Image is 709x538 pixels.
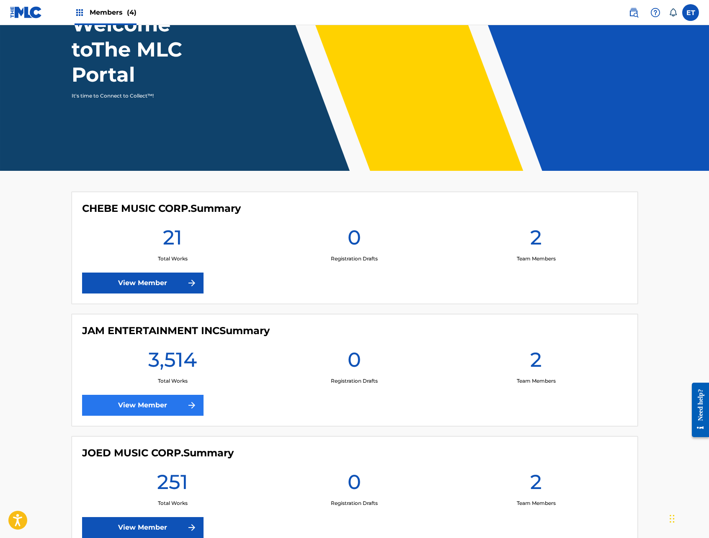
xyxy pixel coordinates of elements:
[331,255,378,263] p: Registration Drafts
[158,255,188,263] p: Total Works
[647,4,664,21] div: Help
[127,8,137,16] span: (4)
[158,377,188,385] p: Total Works
[669,8,677,17] div: Notifications
[530,469,542,499] h1: 2
[625,4,642,21] a: Public Search
[650,8,660,18] img: help
[517,499,556,507] p: Team Members
[667,498,709,538] iframe: Chat Widget
[331,499,378,507] p: Registration Drafts
[75,8,85,18] img: Top Rightsholders
[82,395,204,416] a: View Member
[629,8,639,18] img: search
[670,506,675,531] div: Drag
[82,202,241,215] h4: CHEBE MUSIC CORP.
[82,447,234,459] h4: JOED MUSIC CORP.
[348,225,361,255] h1: 0
[157,469,188,499] h1: 251
[187,400,197,410] img: f7272a7cc735f4ea7f67.svg
[348,347,361,377] h1: 0
[163,225,182,255] h1: 21
[517,255,556,263] p: Team Members
[82,273,204,293] a: View Member
[72,92,217,100] p: It's time to Connect to Collect™!
[72,12,228,87] h1: Welcome to The MLC Portal
[682,4,699,21] div: User Menu
[686,376,709,444] iframe: Resource Center
[187,523,197,533] img: f7272a7cc735f4ea7f67.svg
[82,517,204,538] a: View Member
[90,8,137,17] span: Members
[331,377,378,385] p: Registration Drafts
[158,499,188,507] p: Total Works
[148,347,197,377] h1: 3,514
[348,469,361,499] h1: 0
[530,225,542,255] h1: 2
[517,377,556,385] p: Team Members
[82,324,270,337] h4: JAM ENTERTAINMENT INC
[187,278,197,288] img: f7272a7cc735f4ea7f67.svg
[10,6,42,18] img: MLC Logo
[530,347,542,377] h1: 2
